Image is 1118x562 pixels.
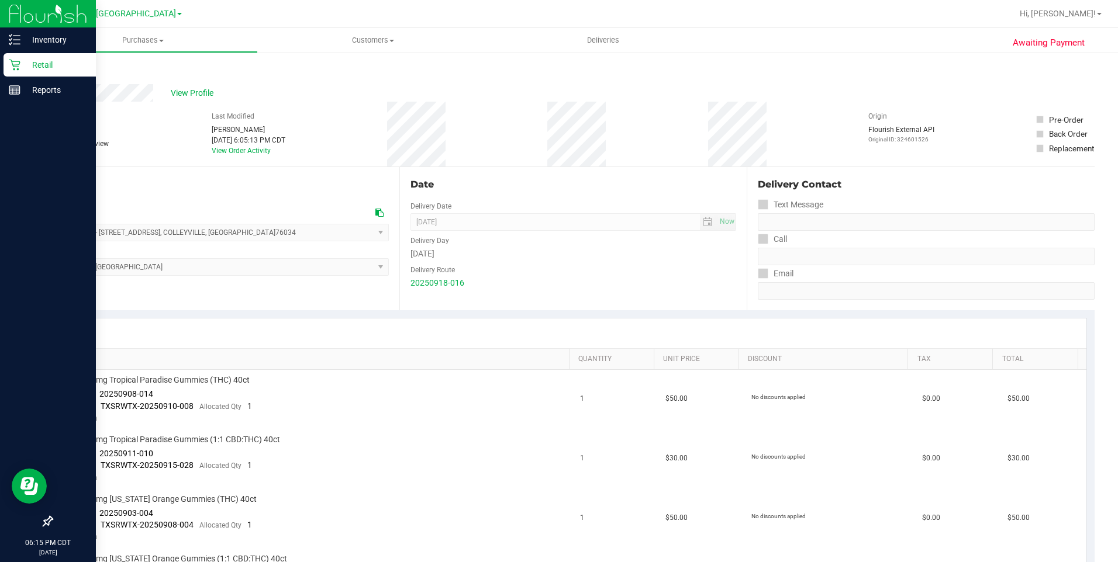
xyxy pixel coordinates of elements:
[410,178,737,192] div: Date
[665,512,688,523] span: $50.00
[199,462,241,470] span: Allocated Qty
[571,35,635,46] span: Deliveries
[488,28,718,53] a: Deliveries
[247,401,252,411] span: 1
[9,34,20,46] inline-svg: Inventory
[99,449,153,458] span: 20250911-010
[1020,9,1096,18] span: Hi, [PERSON_NAME]!
[69,355,564,364] a: SKU
[665,453,688,464] span: $30.00
[199,521,241,529] span: Allocated Qty
[1049,128,1088,140] div: Back Order
[1049,114,1084,126] div: Pre-Order
[9,59,20,71] inline-svg: Retail
[580,512,584,523] span: 1
[247,460,252,470] span: 1
[665,393,688,404] span: $50.00
[758,231,787,248] label: Call
[212,111,254,122] label: Last Modified
[9,84,20,96] inline-svg: Reports
[51,178,389,192] div: Location
[663,355,734,364] a: Unit Price
[199,403,241,411] span: Allocated Qty
[868,124,934,144] div: Flourish External API
[101,401,194,411] span: TXSRWTX-20250910-008
[580,393,584,404] span: 1
[868,111,887,122] label: Origin
[101,520,194,529] span: TXSRWTX-20250908-004
[212,124,285,135] div: [PERSON_NAME]
[748,355,903,364] a: Discount
[922,512,940,523] span: $0.00
[1013,36,1085,50] span: Awaiting Payment
[751,453,806,460] span: No discounts applied
[29,35,257,46] span: Purchases
[868,135,934,144] p: Original ID: 324601526
[101,460,194,470] span: TXSRWTX-20250915-028
[758,196,823,213] label: Text Message
[758,178,1095,192] div: Delivery Contact
[171,87,218,99] span: View Profile
[917,355,988,364] a: Tax
[99,389,153,398] span: 20250908-014
[758,248,1095,265] input: Format: (999) 999-9999
[410,265,455,275] label: Delivery Route
[1049,143,1094,154] div: Replacement
[922,453,940,464] span: $0.00
[410,248,737,260] div: [DATE]
[247,520,252,529] span: 1
[28,28,258,53] a: Purchases
[67,434,280,445] span: TX HT 5mg Tropical Paradise Gummies (1:1 CBD:THC) 40ct
[258,35,487,46] span: Customers
[578,355,649,364] a: Quantity
[1007,512,1030,523] span: $50.00
[922,393,940,404] span: $0.00
[5,548,91,557] p: [DATE]
[20,58,91,72] p: Retail
[67,494,257,505] span: TX HT 5mg [US_STATE] Orange Gummies (THC) 40ct
[375,207,384,219] div: Copy address to clipboard
[410,201,451,211] label: Delivery Date
[67,374,250,386] span: TX HT 5mg Tropical Paradise Gummies (THC) 40ct
[751,394,806,400] span: No discounts applied
[212,147,271,155] a: View Order Activity
[212,135,285,145] div: [DATE] 6:05:13 PM CDT
[758,265,793,282] label: Email
[1007,393,1030,404] span: $50.00
[758,213,1095,231] input: Format: (999) 999-9999
[20,33,91,47] p: Inventory
[12,469,47,504] iframe: Resource center
[57,9,176,19] span: TX Austin [GEOGRAPHIC_DATA]
[5,537,91,548] p: 06:15 PM CDT
[99,508,153,518] span: 20250903-004
[1002,355,1073,364] a: Total
[20,83,91,97] p: Reports
[1007,453,1030,464] span: $30.00
[410,278,464,287] a: 20250918-016
[410,235,449,246] label: Delivery Day
[580,453,584,464] span: 1
[751,513,806,519] span: No discounts applied
[258,28,488,53] a: Customers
